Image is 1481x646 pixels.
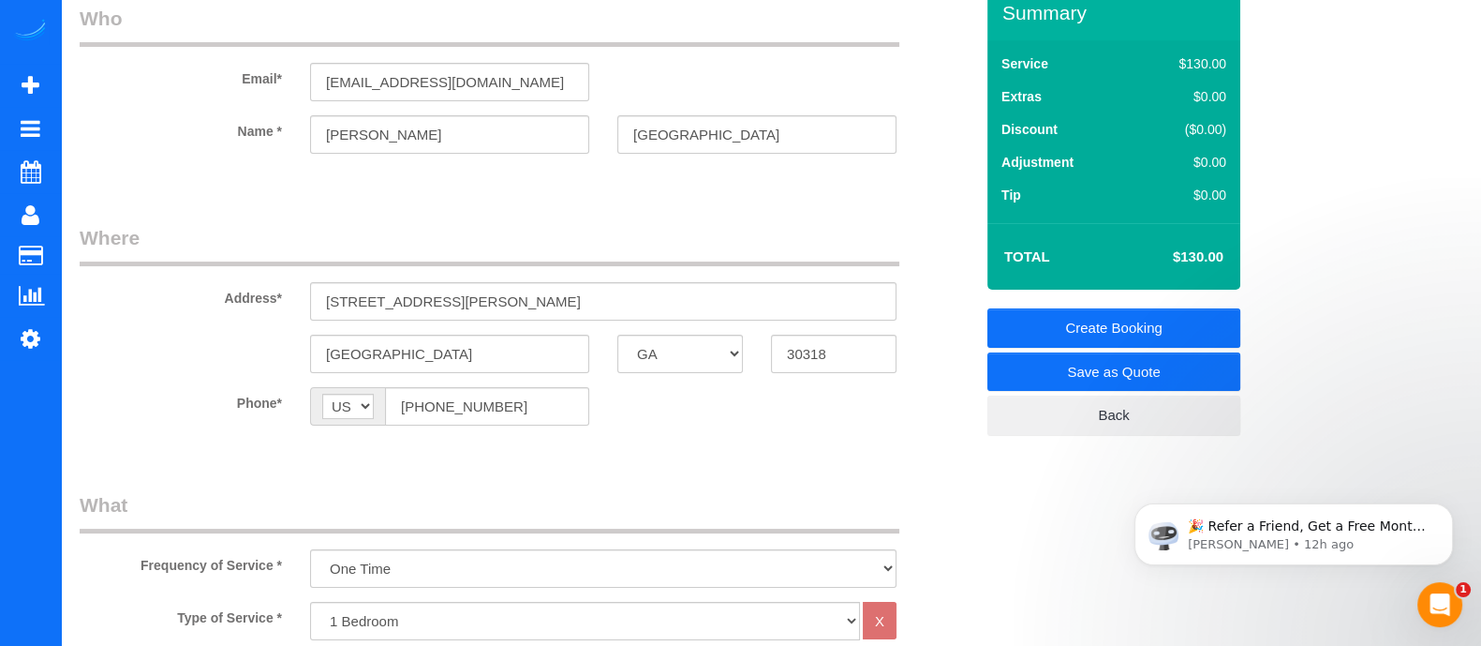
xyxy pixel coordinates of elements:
[310,115,589,154] input: First Name*
[310,335,589,373] input: City*
[66,63,296,88] label: Email*
[1456,582,1471,597] span: 1
[987,353,1240,392] a: Save as Quote
[66,282,296,308] label: Address*
[11,19,49,45] img: Automaid Logo
[1001,120,1058,139] label: Discount
[1417,582,1462,627] iframe: Intercom live chat
[1139,120,1226,139] div: ($0.00)
[987,396,1240,435] a: Back
[80,491,899,533] legend: What
[310,63,589,101] input: Email*
[1106,464,1481,595] iframe: Intercom notifications message
[1139,54,1226,73] div: $130.00
[1001,153,1074,172] label: Adjustment
[1139,153,1226,172] div: $0.00
[1139,87,1226,106] div: $0.00
[1002,2,1231,23] h3: Summary
[80,224,899,266] legend: Where
[66,387,296,413] label: Phone*
[80,5,899,47] legend: Who
[385,387,589,426] input: Phone*
[1139,186,1226,204] div: $0.00
[66,602,296,627] label: Type of Service *
[1004,248,1050,264] strong: Total
[987,308,1240,348] a: Create Booking
[1001,186,1021,204] label: Tip
[66,115,296,141] label: Name *
[1001,87,1042,106] label: Extras
[66,549,296,575] label: Frequency of Service *
[617,115,896,154] input: Last Name*
[1001,54,1048,73] label: Service
[1117,249,1223,265] h4: $130.00
[771,335,896,373] input: Zip Code*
